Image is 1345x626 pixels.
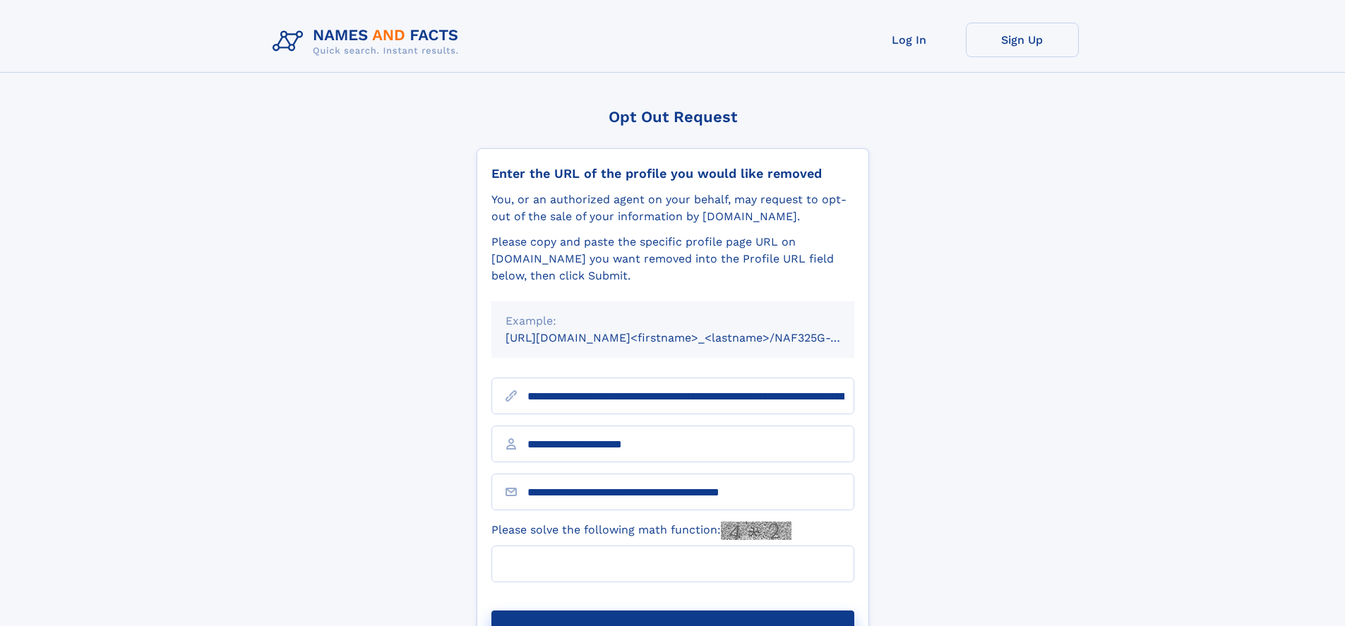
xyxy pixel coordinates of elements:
div: Opt Out Request [477,108,869,126]
div: You, or an authorized agent on your behalf, may request to opt-out of the sale of your informatio... [491,191,854,225]
label: Please solve the following math function: [491,522,791,540]
div: Example: [506,313,840,330]
small: [URL][DOMAIN_NAME]<firstname>_<lastname>/NAF325G-xxxxxxxx [506,331,881,344]
div: Enter the URL of the profile you would like removed [491,166,854,181]
a: Sign Up [966,23,1079,57]
div: Please copy and paste the specific profile page URL on [DOMAIN_NAME] you want removed into the Pr... [491,234,854,284]
a: Log In [853,23,966,57]
img: Logo Names and Facts [267,23,470,61]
